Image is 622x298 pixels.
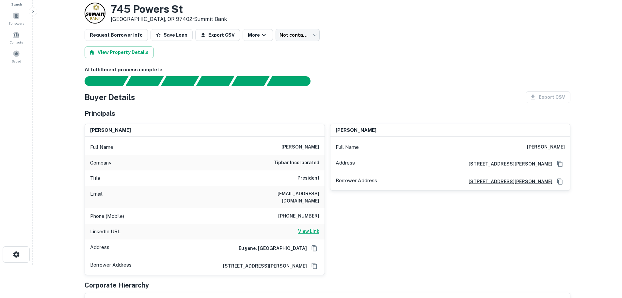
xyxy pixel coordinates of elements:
h3: 745 Powers St [111,3,227,15]
p: Email [90,190,103,204]
button: Copy Address [310,243,319,253]
h6: [EMAIL_ADDRESS][DOMAIN_NAME] [241,190,319,204]
button: View Property Details [85,46,154,58]
div: Your request is received and processing... [125,76,164,86]
h5: Principals [85,109,115,118]
h6: [PERSON_NAME] [336,127,376,134]
iframe: Chat Widget [589,246,622,277]
span: Search [11,2,22,7]
span: Saved [12,59,21,64]
h6: [PERSON_NAME] [281,143,319,151]
button: Save Loan [151,29,193,41]
h6: [PERSON_NAME] [90,127,131,134]
p: Phone (Mobile) [90,212,124,220]
a: Contacts [2,28,31,46]
a: Borrowers [2,9,31,27]
p: Address [90,243,109,253]
h6: [PERSON_NAME] [527,143,565,151]
a: View Link [298,228,319,236]
span: Borrowers [8,21,24,26]
h6: President [297,174,319,182]
p: [GEOGRAPHIC_DATA], OR 97402 • [111,15,227,23]
button: More [243,29,273,41]
a: Saved [2,47,31,65]
div: Not contacted [276,29,320,41]
button: Copy Address [310,261,319,271]
p: Full Name [336,143,359,151]
p: Company [90,159,111,167]
p: Title [90,174,101,182]
p: LinkedIn URL [90,228,120,236]
h6: Eugene, [GEOGRAPHIC_DATA] [233,245,307,252]
div: Documents found, AI parsing details... [161,76,199,86]
div: Principals found, still searching for contact information. This may take time... [231,76,269,86]
p: Address [336,159,355,169]
h6: tipbar incorporated [274,159,319,167]
a: [STREET_ADDRESS][PERSON_NAME] [463,160,552,167]
button: Export CSV [195,29,240,41]
h6: [PHONE_NUMBER] [278,212,319,220]
div: AI fulfillment process complete. [267,76,318,86]
p: Borrower Address [336,177,377,186]
a: [STREET_ADDRESS][PERSON_NAME] [218,262,307,270]
button: Request Borrower Info [85,29,148,41]
h4: Buyer Details [85,91,135,103]
a: [STREET_ADDRESS][PERSON_NAME] [463,178,552,185]
button: Copy Address [555,177,565,186]
a: Summit Bank [194,16,227,22]
h6: AI fulfillment process complete. [85,66,570,74]
p: Borrower Address [90,261,132,271]
div: Sending borrower request to AI... [77,76,126,86]
div: Principals found, AI now looking for contact information... [196,76,234,86]
span: Contacts [10,40,23,45]
button: Copy Address [555,159,565,169]
h5: Corporate Hierarchy [85,280,149,290]
p: Full Name [90,143,113,151]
